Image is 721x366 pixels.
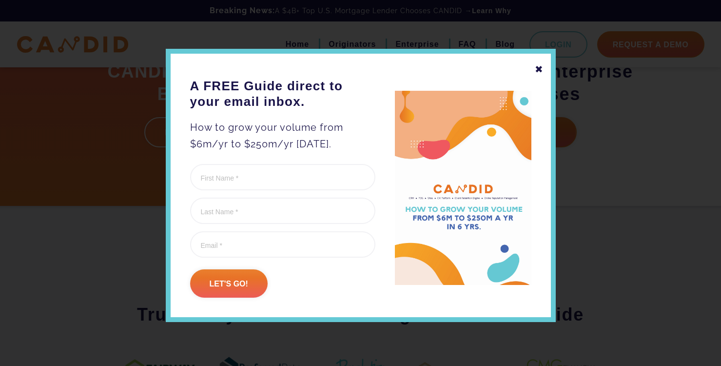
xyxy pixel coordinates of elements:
input: First Name * [190,164,375,190]
h3: A FREE Guide direct to your email inbox. [190,78,375,109]
img: A FREE Guide direct to your email inbox. [395,91,531,285]
p: How to grow your volume from $6m/yr to $250m/yr [DATE]. [190,119,375,152]
div: ✖ [535,61,544,78]
input: Let's go! [190,269,268,298]
input: Last Name * [190,198,375,224]
input: Email * [190,231,375,258]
